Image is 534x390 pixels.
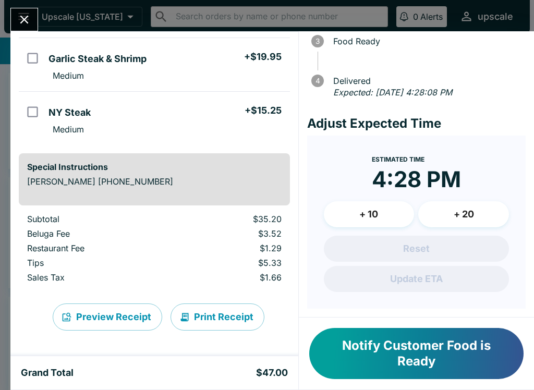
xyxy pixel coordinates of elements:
[315,37,320,45] text: 3
[27,162,282,172] h6: Special Instructions
[333,87,452,97] em: Expected: [DATE] 4:28:08 PM
[315,77,320,85] text: 4
[309,328,524,379] button: Notify Customer Food is Ready
[21,367,74,379] h5: Grand Total
[179,272,281,283] p: $1.66
[27,243,162,253] p: Restaurant Fee
[372,155,424,163] span: Estimated Time
[11,8,38,31] button: Close
[27,176,282,187] p: [PERSON_NAME] [PHONE_NUMBER]
[27,214,162,224] p: Subtotal
[171,303,264,331] button: Print Receipt
[179,258,281,268] p: $5.33
[53,70,84,81] p: Medium
[27,258,162,268] p: Tips
[27,272,162,283] p: Sales Tax
[244,51,282,63] h5: + $19.95
[307,116,526,131] h4: Adjust Expected Time
[48,106,91,119] h5: NY Steak
[53,303,162,331] button: Preview Receipt
[27,228,162,239] p: Beluga Fee
[328,36,526,46] span: Food Ready
[53,124,84,135] p: Medium
[256,367,288,379] h5: $47.00
[324,201,415,227] button: + 10
[328,76,526,86] span: Delivered
[19,214,290,287] table: orders table
[372,166,461,193] time: 4:28 PM
[48,53,147,65] h5: Garlic Steak & Shrimp
[179,228,281,239] p: $3.52
[418,201,509,227] button: + 20
[245,104,282,117] h5: + $15.25
[179,243,281,253] p: $1.29
[179,214,281,224] p: $35.20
